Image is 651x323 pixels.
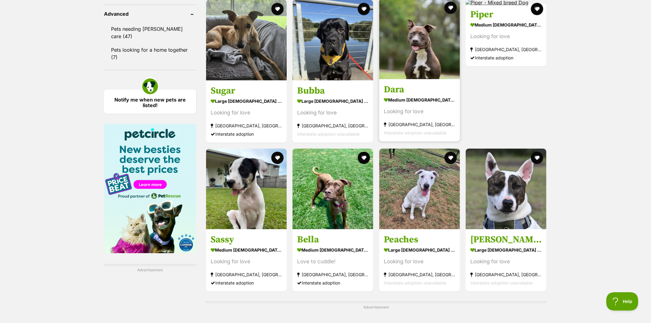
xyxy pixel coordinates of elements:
strong: large [DEMOGRAPHIC_DATA] Dog [384,245,455,254]
strong: [GEOGRAPHIC_DATA], [GEOGRAPHIC_DATA] [211,122,282,130]
a: Sugar large [DEMOGRAPHIC_DATA] Dog Looking for love [GEOGRAPHIC_DATA], [GEOGRAPHIC_DATA] Intersta... [206,80,287,143]
strong: medium [DEMOGRAPHIC_DATA] Dog [297,245,369,254]
div: Looking for love [211,109,282,117]
strong: [GEOGRAPHIC_DATA], [GEOGRAPHIC_DATA] [470,270,542,278]
strong: large [DEMOGRAPHIC_DATA] Dog [470,245,542,254]
h3: Sassy [211,233,282,245]
button: favourite [445,2,457,14]
h3: Bella [297,233,369,245]
img: Gloria - Bull Terrier Dog [466,149,546,229]
a: [PERSON_NAME] large [DEMOGRAPHIC_DATA] Dog Looking for love [GEOGRAPHIC_DATA], [GEOGRAPHIC_DATA] ... [466,229,546,291]
a: Sassy medium [DEMOGRAPHIC_DATA] Dog Looking for love [GEOGRAPHIC_DATA], [GEOGRAPHIC_DATA] Interst... [206,229,287,291]
span: Interstate adoption unavailable [470,280,533,285]
a: Piper medium [DEMOGRAPHIC_DATA] Dog Looking for love [GEOGRAPHIC_DATA], [GEOGRAPHIC_DATA] Interst... [466,4,546,66]
button: favourite [358,152,370,164]
div: Looking for love [470,257,542,265]
a: Notify me when new pets are listed! [104,90,196,114]
strong: large [DEMOGRAPHIC_DATA] Dog [211,97,282,106]
span: Interstate adoption unavailable [297,131,360,137]
iframe: Help Scout Beacon - Open [606,292,639,311]
h3: Piper [470,9,542,20]
img: Peaches - Bull Terrier Dog [379,149,460,229]
div: Interstate adoption [211,278,282,287]
div: Love to cuddle! [297,257,369,265]
button: favourite [531,152,543,164]
a: Pets needing [PERSON_NAME] care (47) [104,22,196,43]
span: Interstate adoption unavailable [384,280,446,285]
strong: [GEOGRAPHIC_DATA], [GEOGRAPHIC_DATA] [470,45,542,54]
button: favourite [271,3,284,15]
img: Sassy - Mixed breed Dog [206,149,287,229]
div: Looking for love [470,32,542,41]
div: Looking for love [211,257,282,265]
h3: [PERSON_NAME] [470,233,542,245]
h3: Peaches [384,233,455,245]
strong: medium [DEMOGRAPHIC_DATA] Dog [470,20,542,29]
a: Pets looking for a home together (7) [104,43,196,64]
h3: Dara [384,84,455,95]
img: Bella - American Staffordshire Terrier Dog [293,149,373,229]
button: favourite [271,152,284,164]
img: Pet Circle promo banner [104,124,196,253]
strong: [GEOGRAPHIC_DATA], [GEOGRAPHIC_DATA] [384,270,455,278]
div: Looking for love [384,107,455,116]
div: Interstate adoption [211,130,282,138]
div: Interstate adoption [470,54,542,62]
button: favourite [531,3,543,15]
button: favourite [445,152,457,164]
a: Dara medium [DEMOGRAPHIC_DATA] Dog Looking for love [GEOGRAPHIC_DATA], [GEOGRAPHIC_DATA] Intersta... [379,79,460,142]
strong: [GEOGRAPHIC_DATA], [GEOGRAPHIC_DATA] [384,120,455,129]
span: Interstate adoption unavailable [384,130,446,135]
strong: large [DEMOGRAPHIC_DATA] Dog [297,97,369,106]
strong: medium [DEMOGRAPHIC_DATA] Dog [211,245,282,254]
strong: [GEOGRAPHIC_DATA], [GEOGRAPHIC_DATA] [211,270,282,278]
button: favourite [358,3,370,15]
div: Interstate adoption [297,278,369,287]
h3: Sugar [211,85,282,97]
div: Looking for love [297,109,369,117]
strong: [GEOGRAPHIC_DATA], [GEOGRAPHIC_DATA] [297,122,369,130]
a: Bella medium [DEMOGRAPHIC_DATA] Dog Love to cuddle! [GEOGRAPHIC_DATA], [GEOGRAPHIC_DATA] Intersta... [293,229,373,291]
header: Advanced [104,11,196,17]
div: Looking for love [384,257,455,265]
a: Bubba large [DEMOGRAPHIC_DATA] Dog Looking for love [GEOGRAPHIC_DATA], [GEOGRAPHIC_DATA] Intersta... [293,80,373,143]
strong: [GEOGRAPHIC_DATA], [GEOGRAPHIC_DATA] [297,270,369,278]
strong: medium [DEMOGRAPHIC_DATA] Dog [384,95,455,104]
a: Peaches large [DEMOGRAPHIC_DATA] Dog Looking for love [GEOGRAPHIC_DATA], [GEOGRAPHIC_DATA] Inters... [379,229,460,291]
h3: Bubba [297,85,369,97]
